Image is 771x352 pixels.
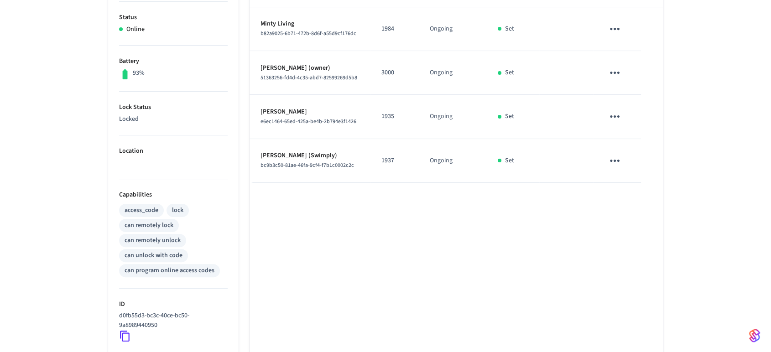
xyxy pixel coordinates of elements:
p: 1935 [381,112,408,121]
p: Set [505,68,514,78]
td: Ongoing [419,51,487,95]
div: can remotely lock [125,221,173,230]
p: Battery [119,57,228,66]
p: 93% [133,68,145,78]
p: Minty Living [260,19,359,29]
p: Lock Status [119,103,228,112]
p: Location [119,146,228,156]
img: SeamLogoGradient.69752ec5.svg [749,328,760,343]
p: Set [505,24,514,34]
div: can unlock with code [125,251,182,260]
div: access_code [125,206,158,215]
p: Capabilities [119,190,228,200]
p: [PERSON_NAME] [260,107,359,117]
span: 51363256-fd4d-4c35-abd7-82599269d5b8 [260,74,357,82]
div: can program online access codes [125,266,214,275]
span: bc9b3c50-81ae-46fa-9cf4-f7b1c0002c2c [260,161,354,169]
td: Ongoing [419,7,487,51]
p: — [119,158,228,168]
td: Ongoing [419,95,487,139]
span: b82a9025-6b71-472b-8d6f-a55d9cf176dc [260,30,356,37]
div: lock [172,206,183,215]
p: 3000 [381,68,408,78]
p: Set [505,112,514,121]
p: 1984 [381,24,408,34]
span: e6ec1464-65ed-425a-be4b-2b794e3f1426 [260,118,356,125]
p: Online [126,25,145,34]
p: Status [119,13,228,22]
p: ID [119,300,228,309]
td: Ongoing [419,139,487,183]
p: Locked [119,114,228,124]
p: 1937 [381,156,408,166]
p: Set [505,156,514,166]
p: d0fb55d3-bc3c-40ce-bc50-9a8989440950 [119,311,224,330]
div: can remotely unlock [125,236,181,245]
p: [PERSON_NAME] (Swimply) [260,151,359,160]
p: [PERSON_NAME] (owner) [260,63,359,73]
